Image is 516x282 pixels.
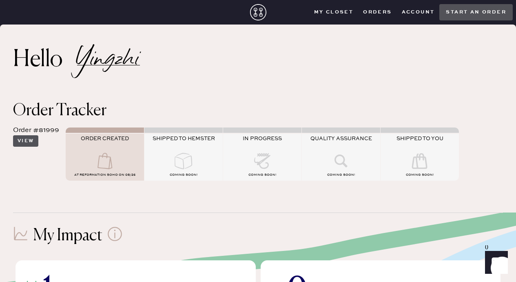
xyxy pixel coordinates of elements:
span: SHIPPED TO YOU [396,135,443,142]
span: IN PROGRESS [243,135,282,142]
span: SHIPPED TO HEMSTER [153,135,215,142]
button: My Closet [309,6,359,18]
span: ORDER CREATED [81,135,129,142]
h2: Hello [13,50,77,70]
span: COMING SOON! [248,173,276,177]
div: Order #81999 [13,125,59,135]
span: AT Reformation Soho on 08/26 [74,173,135,177]
button: View [13,135,38,147]
iframe: Front Chat [477,245,512,280]
span: COMING SOON! [327,173,355,177]
span: COMING SOON! [170,173,197,177]
span: Order Tracker [13,103,106,119]
h2: Yingzhi [77,55,140,65]
button: Account [397,6,440,18]
span: QUALITY ASSURANCE [310,135,372,142]
span: COMING SOON! [406,173,434,177]
button: Orders [358,6,396,18]
button: Start an order [439,4,513,20]
h1: My Impact [33,226,102,246]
